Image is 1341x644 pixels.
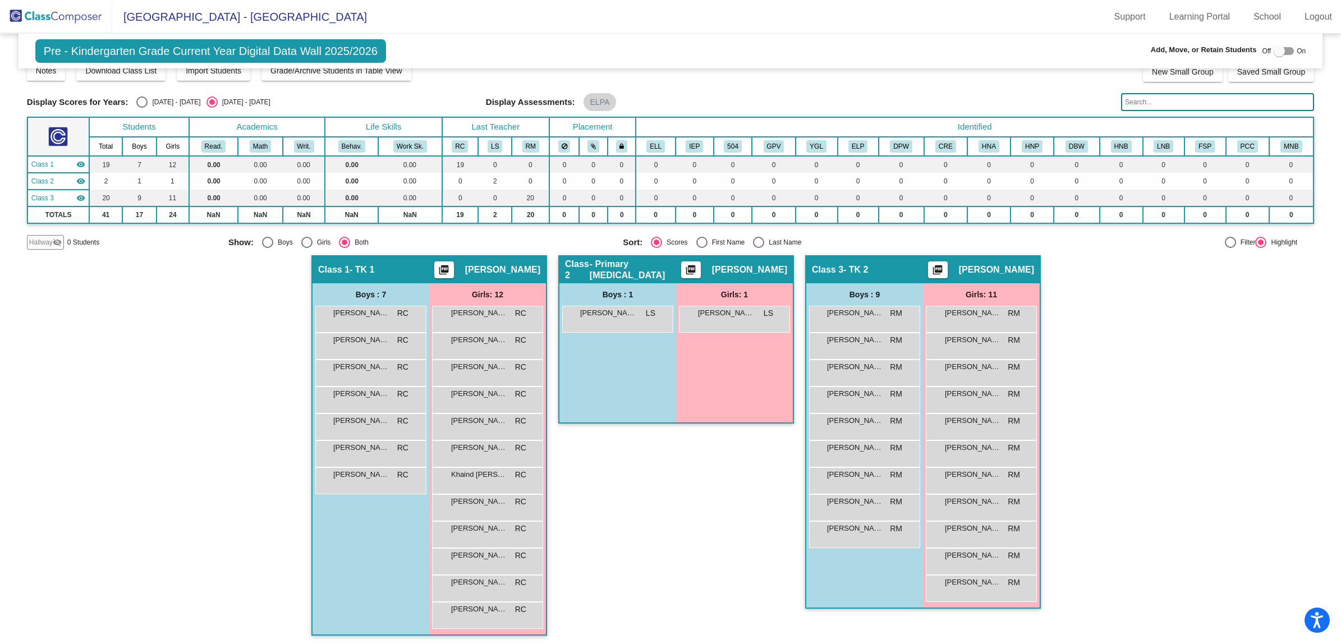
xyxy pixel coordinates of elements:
div: [DATE] - [DATE] [148,97,200,107]
td: 0 [838,190,879,206]
span: [PERSON_NAME] [827,388,883,399]
span: RC [515,442,526,454]
td: 11 [157,190,189,206]
span: Download Class List [85,66,157,75]
span: Show: [228,237,254,247]
th: Keep with students [579,137,608,156]
mat-icon: visibility_off [53,238,62,247]
th: High Needs Academic [967,137,1011,156]
button: Writ. [294,140,314,153]
button: LNB [1154,140,1173,153]
button: DPW [890,140,912,153]
td: 0 [1184,206,1226,223]
td: 0 [714,156,752,173]
td: 19 [442,156,479,173]
span: [PERSON_NAME] [945,388,1001,399]
td: 0 [714,173,752,190]
td: 2 [478,173,512,190]
td: 0 [879,206,924,223]
span: Hallway [29,237,53,247]
span: RM [890,388,902,400]
div: Highlight [1266,237,1297,247]
div: Girls [313,237,331,247]
span: Notes [36,66,57,75]
td: 0 [636,156,676,173]
span: [PERSON_NAME] [465,264,540,275]
td: 0 [1054,173,1099,190]
button: RM [522,140,539,153]
button: GPV [764,140,784,153]
button: CRE [935,140,956,153]
td: 24 [157,206,189,223]
button: PCC [1237,140,1258,153]
span: Off [1262,46,1271,56]
td: 0 [636,206,676,223]
span: Class 3 [812,264,843,275]
td: 0.00 [325,156,378,173]
td: 0 [752,206,795,223]
span: RC [397,388,408,400]
th: Academics [189,117,325,137]
span: RM [890,361,902,373]
td: 0.00 [283,173,325,190]
span: RM [1008,307,1020,319]
div: Boys : 7 [313,283,429,306]
td: NaN [189,206,238,223]
span: Class 1 [318,264,350,275]
span: [PERSON_NAME] [333,388,389,399]
th: Medium Needs Behavior [1269,137,1314,156]
td: 2 [478,206,512,223]
span: [GEOGRAPHIC_DATA] - [GEOGRAPHIC_DATA] [112,8,367,26]
td: 0 [752,190,795,206]
span: RC [515,415,526,427]
span: [PERSON_NAME] [945,307,1001,319]
td: 9 [122,190,157,206]
span: RC [515,361,526,373]
button: LS [488,140,502,153]
span: - Primary [MEDICAL_DATA] [590,259,681,281]
td: 0 [512,173,549,190]
button: Import Students [177,61,250,81]
td: 2 [89,173,122,190]
td: 0 [1226,190,1269,206]
th: Last Teacher [442,117,549,137]
th: Extended Learning Program [838,137,879,156]
td: 0 [676,190,714,206]
span: [PERSON_NAME] [827,307,883,319]
th: Individualized Education Plan [676,137,714,156]
div: Boys : 9 [806,283,923,306]
div: Boys [273,237,293,247]
td: 0 [1054,190,1099,206]
td: 0 [1143,173,1184,190]
th: Keep away students [549,137,579,156]
td: 0 [1143,206,1184,223]
td: 0 [838,206,879,223]
button: HNP [1022,140,1043,153]
button: Read. [201,140,226,153]
th: Good Parent Volunteer [752,137,795,156]
td: 0 [478,190,512,206]
td: 0 [1184,173,1226,190]
td: 0 [1011,206,1054,223]
td: 0 [1143,156,1184,173]
span: [PERSON_NAME] [827,334,883,346]
td: 0 [924,190,967,206]
td: 0 [1100,190,1143,206]
button: Saved Small Group [1228,62,1314,82]
span: Class 2 [31,176,54,186]
th: Total [89,137,122,156]
button: Work Sk. [393,140,427,153]
span: [PERSON_NAME] [451,334,507,346]
td: 0 [478,156,512,173]
span: RC [515,388,526,400]
td: NaN [325,206,378,223]
td: 0 [714,206,752,223]
th: High Needs Parent [1011,137,1054,156]
td: 0 [442,173,479,190]
span: RM [890,334,902,346]
div: [DATE] - [DATE] [218,97,270,107]
td: 0.00 [378,190,442,206]
td: 0 [796,156,838,173]
td: 0 [879,156,924,173]
td: 0 [1226,156,1269,173]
